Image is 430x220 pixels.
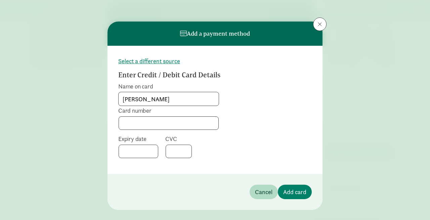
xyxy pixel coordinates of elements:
[123,119,214,127] iframe: Secure card number input frame
[165,135,192,143] label: CVC
[180,30,250,37] h6: Add a payment method
[118,82,219,90] label: Name on card
[118,57,180,66] button: Select a different source
[118,135,159,143] label: Expiry date
[255,187,272,196] span: Cancel
[250,185,278,199] button: Cancel
[118,107,219,115] label: Card number
[170,148,187,155] iframe: Secure CVC input frame
[283,187,306,196] span: Add card
[123,148,154,155] iframe: Secure expiration date input frame
[278,185,312,199] button: Add card
[118,71,288,79] h3: Enter Credit / Debit Card Details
